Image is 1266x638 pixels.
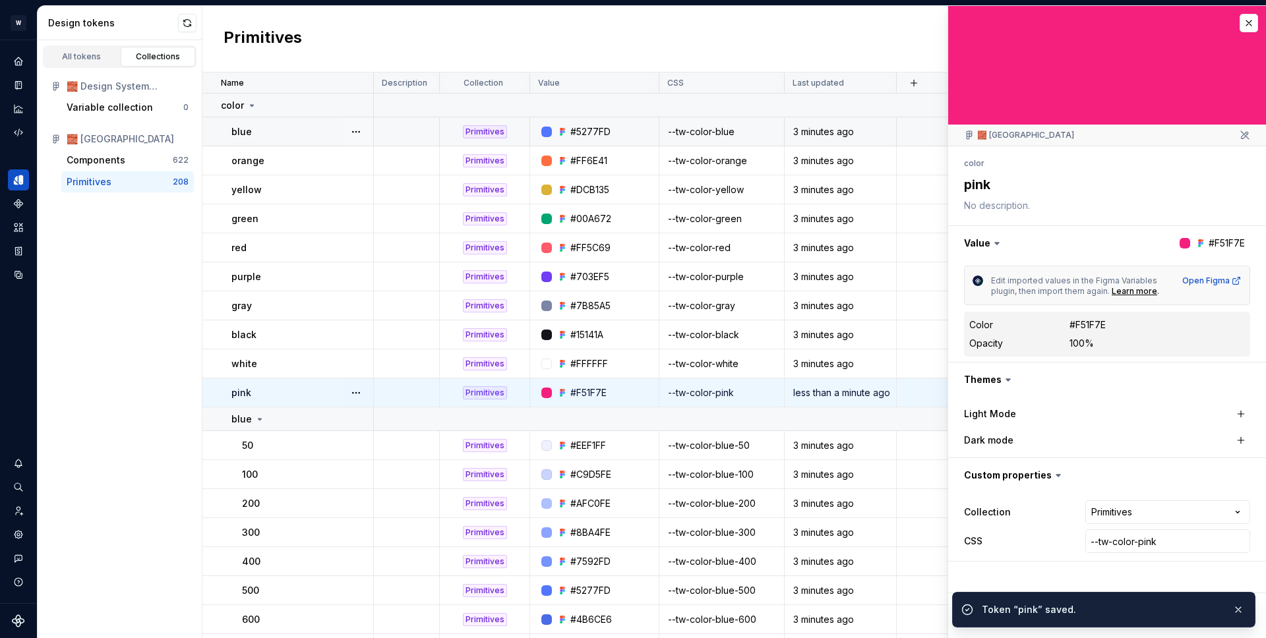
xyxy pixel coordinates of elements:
[8,477,29,498] button: Search ⌘K
[538,78,560,88] p: Value
[67,101,153,114] div: Variable collection
[785,154,895,167] div: 3 minutes ago
[785,357,895,370] div: 3 minutes ago
[1085,529,1250,553] input: Empty
[991,275,1159,296] span: Edit imported values in the Figma Variables plugin, then import them again.
[570,584,611,597] div: #5277FD
[463,584,507,597] div: Primitives
[8,217,29,238] a: Assets
[964,407,1016,420] label: Light Mode
[8,453,29,474] div: Notifications
[463,357,507,370] div: Primitives
[785,299,895,312] div: 3 minutes ago
[463,497,507,510] div: Primitives
[12,614,25,627] a: Supernova Logo
[785,439,895,452] div: 3 minutes ago
[242,613,260,626] p: 600
[570,555,611,568] div: #7592FD
[570,386,607,399] div: #F51F7E
[231,125,252,138] p: blue
[660,154,783,167] div: --tw-color-orange
[660,328,783,341] div: --tw-color-black
[660,439,783,452] div: --tw-color-blue-50
[570,212,611,225] div: #00A672
[785,526,895,539] div: 3 minutes ago
[660,584,783,597] div: --tw-color-blue-500
[969,318,993,332] div: Color
[660,468,783,481] div: --tw-color-blue-100
[8,500,29,521] div: Invite team
[570,328,603,341] div: #15141A
[8,122,29,143] a: Code automation
[49,51,115,62] div: All tokens
[8,98,29,119] a: Analytics
[660,555,783,568] div: --tw-color-blue-400
[785,125,895,138] div: 3 minutes ago
[67,154,125,167] div: Components
[231,154,264,167] p: orange
[660,270,783,283] div: --tw-color-purple
[67,80,189,93] div: 🧱 Design System [Published]
[660,241,783,254] div: --tw-color-red
[785,613,895,626] div: 3 minutes ago
[964,434,1013,447] label: Dark mode
[8,51,29,72] a: Home
[964,130,1074,140] div: 🧱 [GEOGRAPHIC_DATA]
[61,97,194,118] button: Variable collection0
[785,555,895,568] div: 3 minutes ago
[242,439,253,452] p: 50
[61,150,194,171] button: Components622
[231,270,261,283] p: purple
[1070,337,1094,350] div: 100%
[785,497,895,510] div: 3 minutes ago
[570,613,612,626] div: #4B6CE6
[785,183,895,196] div: 3 minutes ago
[570,154,607,167] div: #FF6E41
[570,183,609,196] div: #DCB135
[8,193,29,214] a: Components
[8,548,29,569] div: Contact support
[463,468,507,481] div: Primitives
[660,613,783,626] div: --tw-color-blue-600
[660,497,783,510] div: --tw-color-blue-200
[231,299,252,312] p: gray
[173,155,189,165] div: 622
[660,526,783,539] div: --tw-color-blue-300
[67,175,111,188] div: Primitives
[463,386,507,399] div: Primitives
[61,171,194,192] button: Primitives208
[224,27,302,51] h2: Primitives
[1070,318,1106,332] div: #F51F7E
[570,125,611,138] div: #5277FD
[463,212,507,225] div: Primitives
[3,9,34,37] button: W
[570,468,611,481] div: #C9D5FE
[1112,286,1157,297] a: Learn more
[570,299,611,312] div: #7B85A5
[660,299,783,312] div: --tw-color-gray
[964,506,1011,519] label: Collection
[231,328,256,341] p: black
[231,357,257,370] p: white
[382,78,427,88] p: Description
[667,78,684,88] p: CSS
[8,524,29,545] a: Settings
[785,212,895,225] div: 3 minutes ago
[785,270,895,283] div: 3 minutes ago
[969,337,1003,350] div: Opacity
[463,241,507,254] div: Primitives
[8,241,29,262] a: Storybook stories
[1182,275,1242,286] div: Open Figma
[48,16,178,30] div: Design tokens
